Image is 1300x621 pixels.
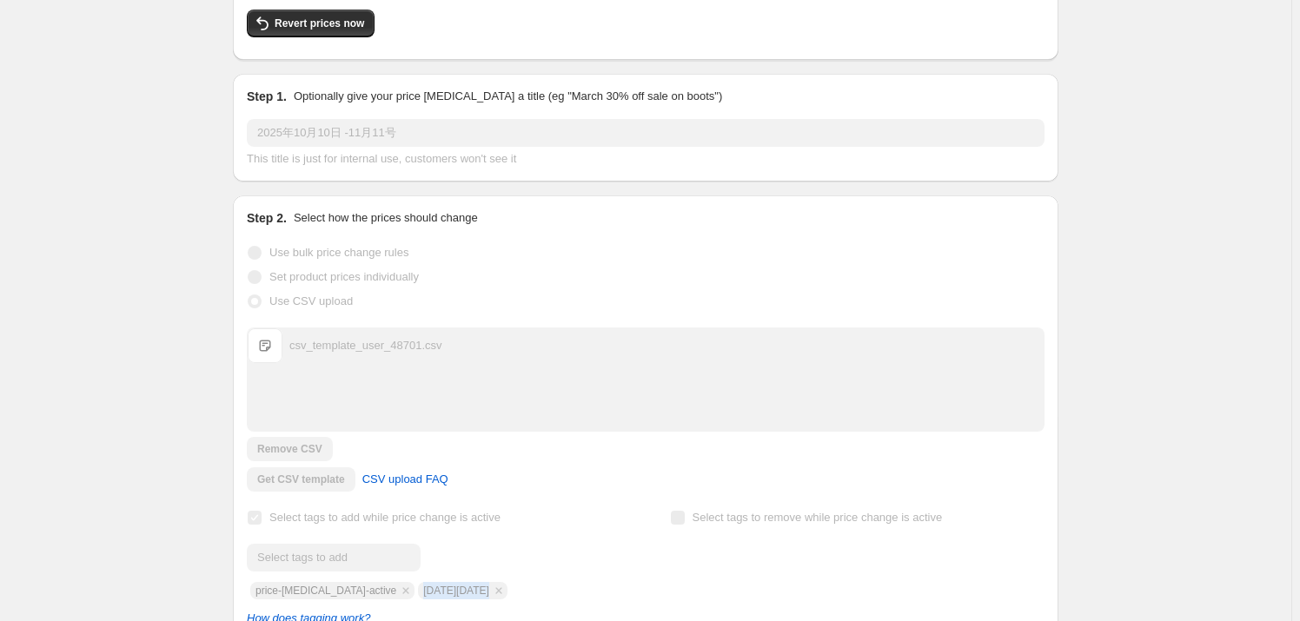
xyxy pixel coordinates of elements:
h2: Step 1. [247,88,287,105]
input: 30% off holiday sale [247,119,1045,147]
p: Optionally give your price [MEDICAL_DATA] a title (eg "March 30% off sale on boots") [294,88,722,105]
a: CSV upload FAQ [352,466,459,493]
span: Set product prices individually [269,270,419,283]
span: Use CSV upload [269,294,353,307]
span: Use bulk price change rules [269,246,408,259]
input: Select tags to add [247,544,421,571]
button: Revert prices now [247,10,375,37]
span: Revert prices now [275,17,364,30]
span: This title is just for internal use, customers won't see it [247,152,516,165]
span: Select tags to remove while price change is active [693,511,943,524]
p: Select how the prices should change [294,209,478,227]
div: csv_template_user_48701.csv [289,337,442,354]
span: Select tags to add while price change is active [269,511,501,524]
span: CSV upload FAQ [362,471,448,488]
h2: Step 2. [247,209,287,227]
